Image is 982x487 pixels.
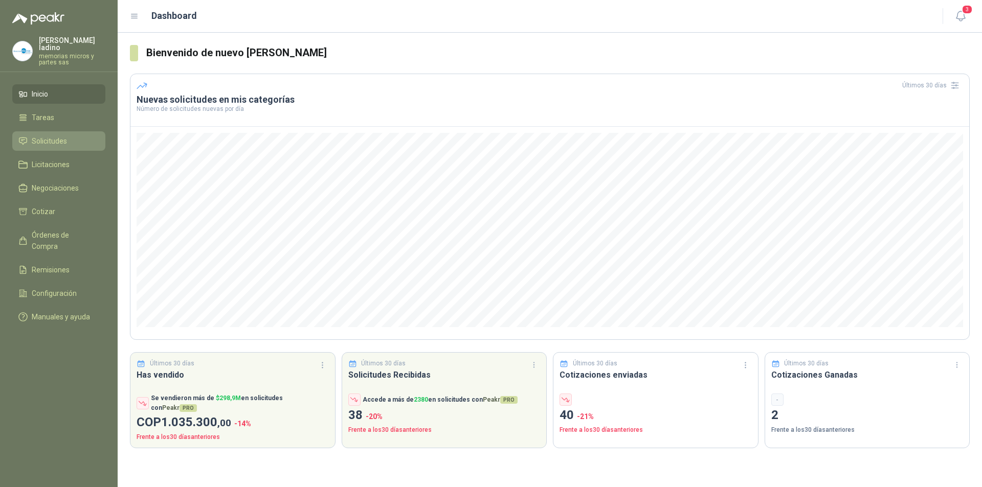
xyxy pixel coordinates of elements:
[151,393,329,413] p: Se vendieron más de en solicitudes con
[137,368,329,381] h3: Has vendido
[137,94,963,106] h3: Nuevas solicitudes en mis categorías
[137,106,963,112] p: Número de solicitudes nuevas por día
[12,284,105,303] a: Configuración
[32,88,48,100] span: Inicio
[137,413,329,432] p: COP
[500,396,518,404] span: PRO
[151,9,197,23] h1: Dashboard
[216,395,241,402] span: $ 298,9M
[902,77,963,94] div: Últimos 30 días
[39,37,105,51] p: [PERSON_NAME] ladino
[32,206,55,217] span: Cotizar
[39,53,105,65] p: memorias micros y partes sas
[577,412,594,421] span: -21 %
[414,396,428,403] span: 2380
[361,359,406,368] p: Últimos 30 días
[162,404,197,411] span: Peakr
[348,368,541,381] h3: Solicitudes Recibidas
[234,420,251,428] span: -14 %
[560,406,752,425] p: 40
[12,131,105,151] a: Solicitudes
[32,229,96,252] span: Órdenes de Compra
[12,108,105,127] a: Tareas
[217,417,231,429] span: ,00
[560,425,752,435] p: Frente a los 30 días anteriores
[771,393,784,406] div: -
[12,155,105,174] a: Licitaciones
[771,368,964,381] h3: Cotizaciones Ganadas
[161,415,231,429] span: 1.035.300
[180,404,197,412] span: PRO
[483,396,518,403] span: Peakr
[12,202,105,221] a: Cotizar
[137,432,329,442] p: Frente a los 30 días anteriores
[32,112,54,123] span: Tareas
[951,7,970,26] button: 3
[12,12,64,25] img: Logo peakr
[32,264,70,275] span: Remisiones
[771,425,964,435] p: Frente a los 30 días anteriores
[573,359,617,368] p: Últimos 30 días
[12,225,105,256] a: Órdenes de Compra
[150,359,194,368] p: Últimos 30 días
[560,368,752,381] h3: Cotizaciones enviadas
[32,311,90,322] span: Manuales y ayuda
[348,425,541,435] p: Frente a los 30 días anteriores
[348,406,541,425] p: 38
[32,135,67,147] span: Solicitudes
[771,406,964,425] p: 2
[32,288,77,299] span: Configuración
[32,182,79,194] span: Negociaciones
[12,260,105,280] a: Remisiones
[12,178,105,198] a: Negociaciones
[366,412,383,421] span: -20 %
[12,307,105,327] a: Manuales y ayuda
[32,159,70,170] span: Licitaciones
[146,45,970,61] h3: Bienvenido de nuevo [PERSON_NAME]
[363,395,518,405] p: Accede a más de en solicitudes con
[13,41,32,61] img: Company Logo
[12,84,105,104] a: Inicio
[784,359,829,368] p: Últimos 30 días
[962,5,973,14] span: 3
